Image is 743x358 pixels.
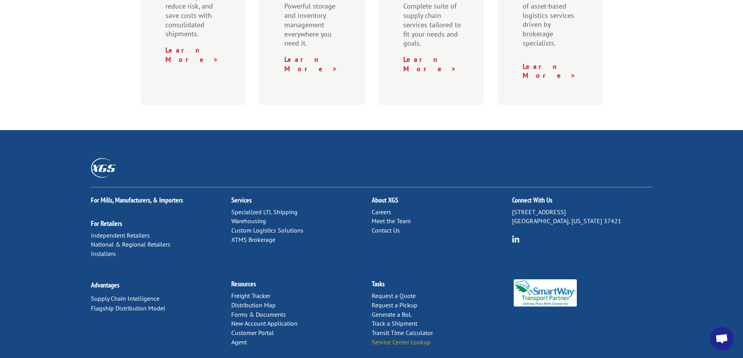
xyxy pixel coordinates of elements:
[372,338,431,346] a: Service Center Lookup
[372,292,416,300] a: Request a Quote
[231,338,247,346] a: Agent
[372,196,398,205] a: About XGS
[372,280,512,291] h2: Tasks
[231,208,298,216] a: Specialized LTL Shipping
[372,319,417,327] a: Track a Shipment
[403,2,462,55] p: Complete suite of supply chain services tailored to fit your needs and goals.
[512,197,653,208] h2: Connect With Us
[165,46,219,64] a: Learn More >
[231,292,270,300] a: Freight Tracker
[403,55,457,73] a: Learn More >
[231,319,298,327] a: New Account Application
[91,280,119,289] a: Advantages
[231,217,266,225] a: Warehousing
[91,158,116,177] img: XGS_Logos_ALL_2024_All_White
[91,240,170,248] a: National & Regional Retailers
[372,329,433,337] a: Transit Time Calculator
[231,329,274,337] a: Customer Portal
[231,310,286,318] a: Forms & Documents
[372,208,391,216] a: Careers
[91,231,150,239] a: Independent Retailers
[91,250,116,257] a: Installers
[512,235,520,243] img: group-6
[372,301,417,309] a: Request a Pickup
[372,226,400,234] a: Contact Us
[523,62,576,80] a: Learn More >
[710,327,734,350] a: Open chat
[284,2,343,55] p: Powerful storage and inventory management everywhere you need it.
[372,310,412,318] a: Generate a BoL
[91,295,160,302] a: Supply Chain Intelligence
[512,279,579,307] img: Smartway_Logo
[231,226,303,234] a: Custom Logistics Solutions
[91,196,183,205] a: For Mills, Manufacturers, & Importers
[91,304,165,312] a: Flagship Distribution Model
[231,301,276,309] a: Distribution Map
[284,55,338,73] a: Learn More >
[231,196,252,205] a: Services
[91,219,122,228] a: For Retailers
[512,208,653,226] p: [STREET_ADDRESS] [GEOGRAPHIC_DATA], [US_STATE] 37421
[231,279,256,288] a: Resources
[372,217,411,225] a: Meet the Team
[231,236,275,243] a: XTMS Brokerage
